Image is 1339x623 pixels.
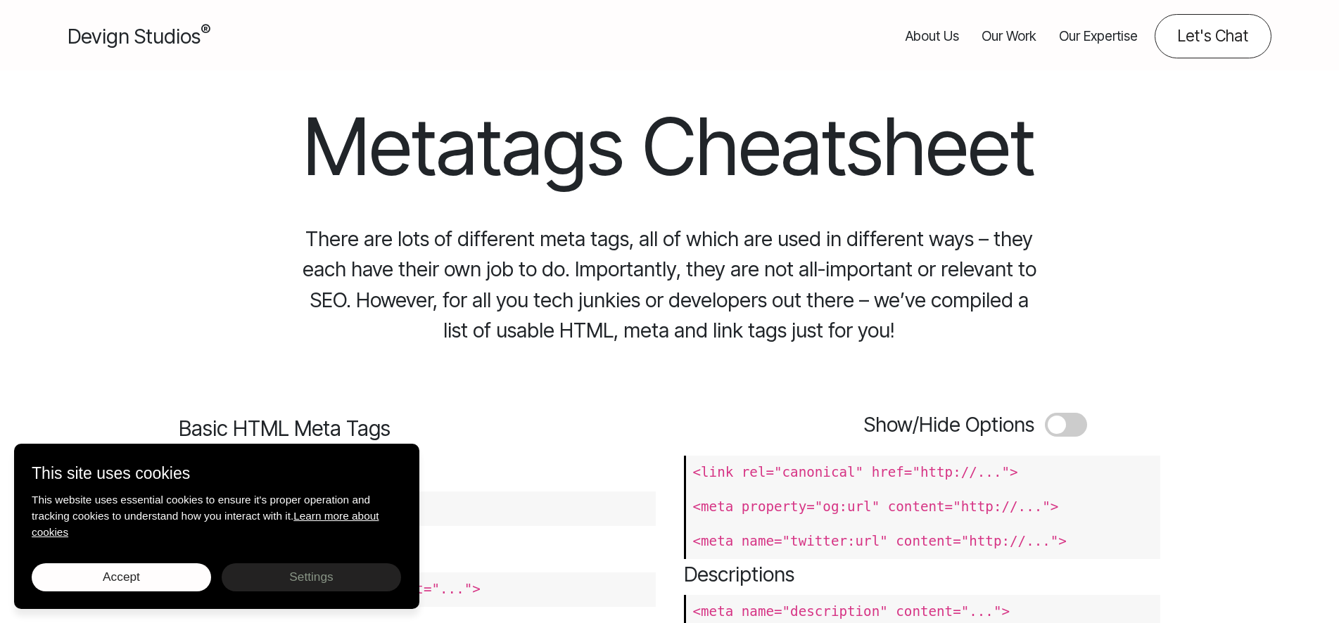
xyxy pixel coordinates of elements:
a: About Us [906,14,959,58]
span: Settings [289,570,333,584]
button: Settings [222,563,401,591]
span: Show/Hide Options [863,413,1045,437]
code: <meta name="twitter:url" content="http://..."> [684,525,1161,559]
a: Our Expertise [1059,14,1138,58]
p: This website uses essential cookies to ensure it's proper operation and tracking cookies to under... [32,492,402,540]
code: <meta property="og:url" content="http://..."> [684,490,1161,525]
button: Accept [32,563,211,591]
h1: Metatags Cheatsheet [301,103,1037,190]
a: Devign Studios® Homepage [68,21,210,51]
code: <link rel="canonical" href="http://..."> [684,456,1161,490]
span: Accept [103,570,140,584]
p: This site uses cookies [32,461,402,486]
p: There are lots of different meta tags, all of which are used in different ways – they each have t... [301,224,1037,345]
a: Contact us about your project [1155,14,1271,58]
sup: ® [201,21,210,39]
h4: Descriptions [684,559,1161,589]
span: Devign Studios [68,24,210,49]
h3: Basic HTML Meta Tags [179,413,818,444]
a: Our Work [982,14,1036,58]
